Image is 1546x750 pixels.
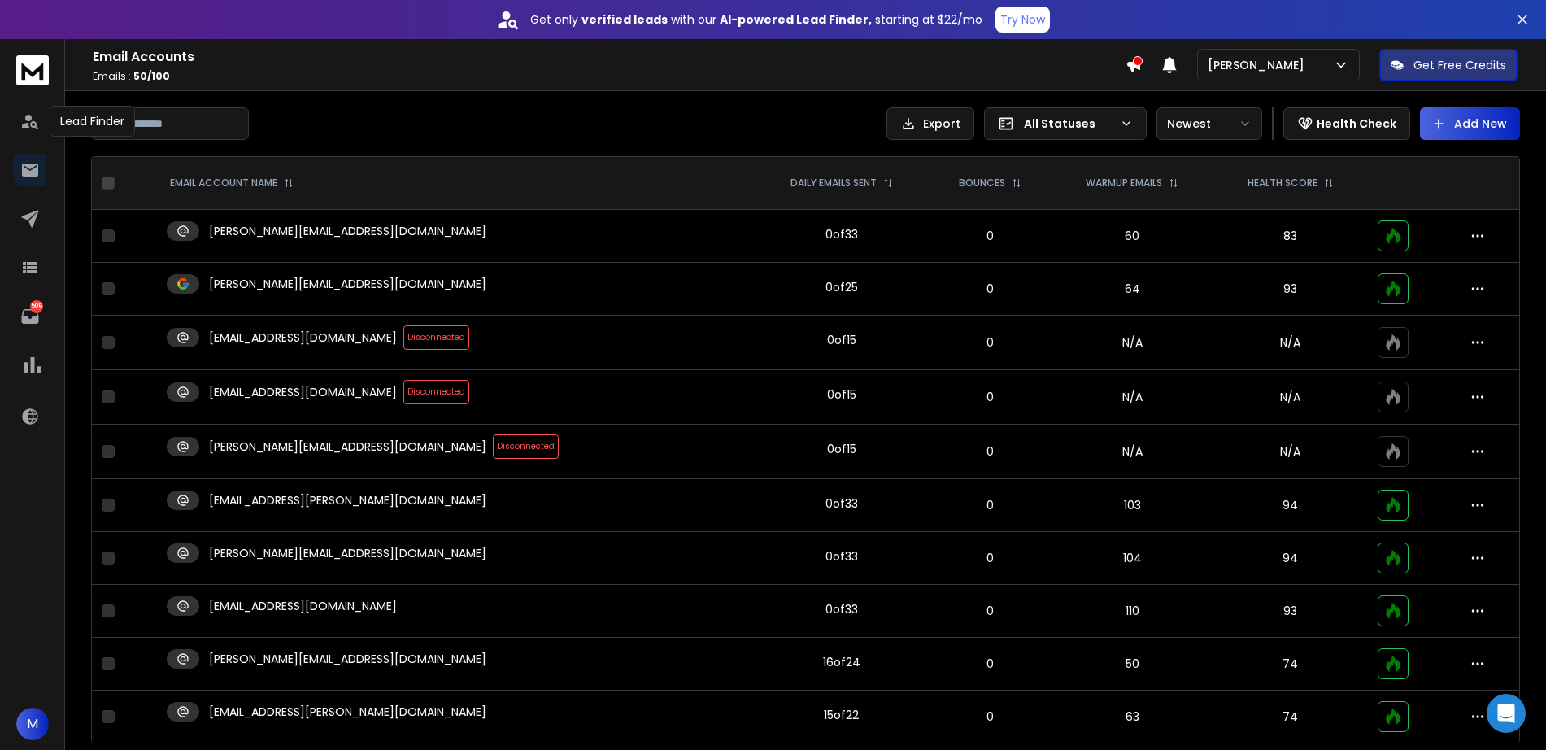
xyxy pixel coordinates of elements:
[1223,334,1357,351] p: N/A
[1000,11,1045,28] p: Try Now
[1248,177,1317,190] p: HEALTH SCORE
[939,228,1041,244] p: 0
[825,548,858,565] div: 0 of 33
[827,386,856,403] div: 0 of 15
[995,7,1050,33] button: Try Now
[403,380,469,404] span: Disconnected
[209,276,486,292] p: [PERSON_NAME][EMAIL_ADDRESS][DOMAIN_NAME]
[14,300,46,333] a: 506
[1024,116,1113,132] p: All Statuses
[1156,107,1262,140] button: Newest
[1051,585,1213,638] td: 110
[939,603,1041,619] p: 0
[1051,263,1213,316] td: 64
[30,300,43,313] p: 506
[939,389,1041,405] p: 0
[1051,532,1213,585] td: 104
[1051,316,1213,370] td: N/A
[939,281,1041,297] p: 0
[133,69,170,83] span: 50 / 100
[16,708,49,740] button: M
[939,656,1041,672] p: 0
[1051,691,1213,743] td: 63
[939,443,1041,460] p: 0
[824,707,859,723] div: 15 of 22
[1086,177,1162,190] p: WARMUP EMAILS
[939,334,1041,351] p: 0
[823,654,860,670] div: 16 of 24
[790,177,877,190] p: DAILY EMAILS SENT
[209,545,486,561] p: [PERSON_NAME][EMAIL_ADDRESS][DOMAIN_NAME]
[1213,585,1367,638] td: 93
[939,497,1041,513] p: 0
[825,495,858,512] div: 0 of 33
[1213,638,1367,691] td: 74
[825,279,858,295] div: 0 of 25
[827,441,856,457] div: 0 of 15
[209,651,486,667] p: [PERSON_NAME][EMAIL_ADDRESS][DOMAIN_NAME]
[209,492,486,508] p: [EMAIL_ADDRESS][PERSON_NAME][DOMAIN_NAME]
[1317,116,1396,132] p: Health Check
[1379,49,1518,81] button: Get Free Credits
[1051,638,1213,691] td: 50
[1213,263,1367,316] td: 93
[530,11,982,28] p: Get only with our starting at $22/mo
[93,70,1126,83] p: Emails :
[170,177,294,190] div: EMAIL ACCOUNT NAME
[1051,425,1213,479] td: N/A
[1051,370,1213,425] td: N/A
[209,704,486,720] p: [EMAIL_ADDRESS][PERSON_NAME][DOMAIN_NAME]
[50,106,135,137] div: Lead Finder
[1213,479,1367,532] td: 94
[886,107,974,140] button: Export
[1208,57,1311,73] p: [PERSON_NAME]
[1223,443,1357,460] p: N/A
[1413,57,1506,73] p: Get Free Credits
[93,47,1126,67] h1: Email Accounts
[1420,107,1520,140] button: Add New
[939,550,1041,566] p: 0
[827,332,856,348] div: 0 of 15
[1051,479,1213,532] td: 103
[1213,691,1367,743] td: 74
[825,601,858,617] div: 0 of 33
[1487,694,1526,733] div: Open Intercom Messenger
[209,598,397,614] p: [EMAIL_ADDRESS][DOMAIN_NAME]
[403,325,469,350] span: Disconnected
[493,434,559,459] span: Disconnected
[939,709,1041,725] p: 0
[1213,210,1367,263] td: 83
[1213,532,1367,585] td: 94
[16,55,49,85] img: logo
[720,11,872,28] strong: AI-powered Lead Finder,
[209,438,486,455] p: [PERSON_NAME][EMAIL_ADDRESS][DOMAIN_NAME]
[1223,389,1357,405] p: N/A
[1283,107,1410,140] button: Health Check
[825,226,858,242] div: 0 of 33
[209,223,486,239] p: [PERSON_NAME][EMAIL_ADDRESS][DOMAIN_NAME]
[209,384,397,400] p: [EMAIL_ADDRESS][DOMAIN_NAME]
[581,11,668,28] strong: verified leads
[959,177,1005,190] p: BOUNCES
[209,329,397,346] p: [EMAIL_ADDRESS][DOMAIN_NAME]
[1051,210,1213,263] td: 60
